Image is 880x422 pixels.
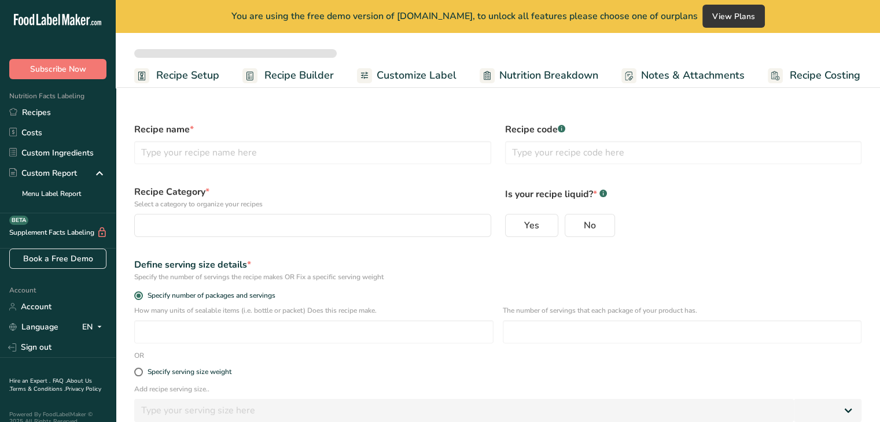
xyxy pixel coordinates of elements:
div: Custom Report [9,167,77,179]
a: Hire an Expert . [9,377,50,385]
p: Is your recipe liquid? [505,185,862,201]
a: Terms & Conditions . [10,385,65,393]
div: Specify the number of servings the recipe makes OR Fix a specific serving weight [134,272,861,282]
a: Nutrition Breakdown [480,62,598,88]
a: Language [9,317,58,337]
div: Specify serving size weight [148,368,231,376]
span: Recipe Costing [790,68,860,83]
label: Recipe name [134,123,491,136]
span: plans [675,10,698,23]
button: Subscribe Now [9,59,106,79]
input: Type your recipe code here [505,141,862,164]
span: You are using the free demo version of [DOMAIN_NAME], to unlock all features please choose one of... [231,9,698,23]
span: Notes & Attachments [641,68,745,83]
a: Recipe Costing [768,62,860,88]
a: Book a Free Demo [9,249,106,269]
a: Recipe Setup [134,62,219,88]
label: Recipe code [505,123,862,136]
p: Add recipe serving size.. [134,384,861,394]
a: Recipe Builder [242,62,334,88]
a: About Us . [9,377,92,393]
p: The number of servings that each package of your product has. [503,305,862,316]
a: FAQ . [53,377,67,385]
input: Type your serving size here [134,399,794,422]
span: Specify number of packages and servings [143,291,275,300]
div: BETA [9,216,28,225]
input: Type your recipe name here [134,141,491,164]
a: Customize Label [357,62,456,88]
span: Recipe Setup [156,68,219,83]
button: View Plans [702,5,765,28]
p: Select a category to organize your recipes [134,199,491,209]
a: Privacy Policy [65,385,101,393]
span: View Plans [712,11,755,22]
span: Customize Label [377,68,456,83]
span: Nutrition Breakdown [499,68,598,83]
p: How many units of sealable items (i.e. bottle or packet) Does this recipe make. [134,305,494,316]
span: Recipe Builder [264,68,334,83]
div: OR [127,350,151,361]
span: Subscribe Now [30,63,86,75]
div: Define serving size details [134,258,861,272]
span: Yes [524,220,539,231]
a: Notes & Attachments [621,62,745,88]
label: Recipe Category [134,185,491,209]
span: No [584,220,596,231]
div: EN [82,320,106,334]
